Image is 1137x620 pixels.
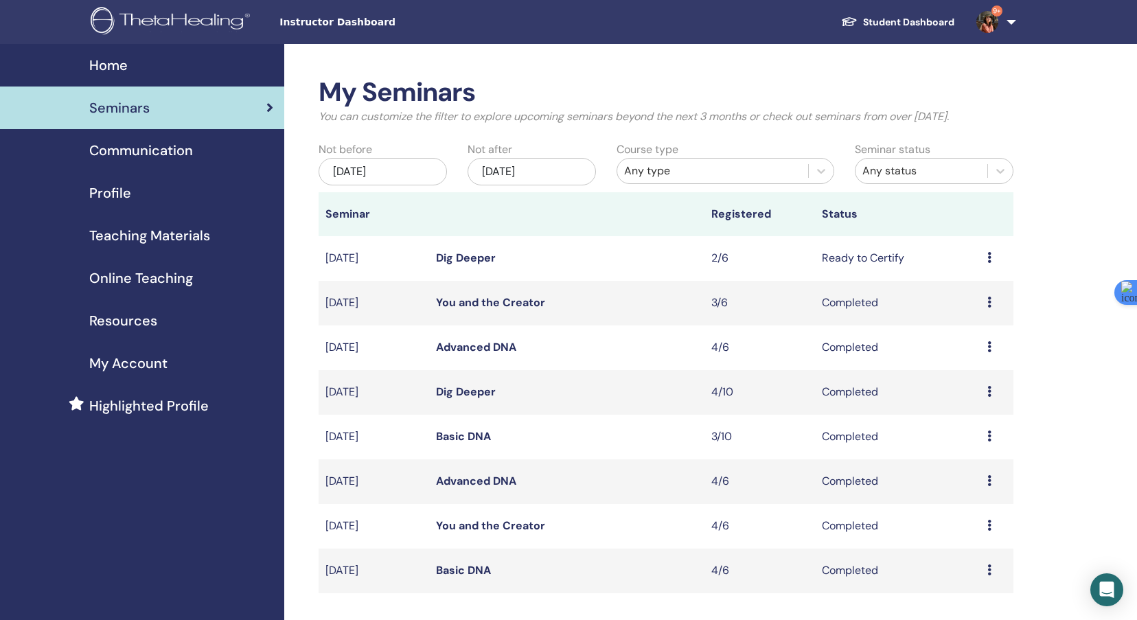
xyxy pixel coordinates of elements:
a: Dig Deeper [436,384,496,399]
h2: My Seminars [319,77,1013,108]
span: Home [89,55,128,76]
span: Teaching Materials [89,225,210,246]
img: logo.png [91,7,255,38]
td: [DATE] [319,415,429,459]
td: Completed [815,549,980,593]
th: Registered [704,192,815,236]
td: Ready to Certify [815,236,980,281]
a: Advanced DNA [436,474,516,488]
td: Completed [815,459,980,504]
td: Completed [815,370,980,415]
td: 4/6 [704,504,815,549]
img: graduation-cap-white.svg [841,16,858,27]
td: [DATE] [319,459,429,504]
span: Highlighted Profile [89,395,209,416]
div: Any status [862,163,980,179]
span: Profile [89,183,131,203]
div: [DATE] [468,158,596,185]
td: 3/10 [704,415,815,459]
td: [DATE] [319,236,429,281]
label: Not after [468,141,512,158]
td: 2/6 [704,236,815,281]
a: You and the Creator [436,518,545,533]
td: 4/6 [704,325,815,370]
a: Student Dashboard [830,10,965,35]
label: Seminar status [855,141,930,158]
label: Not before [319,141,372,158]
td: [DATE] [319,504,429,549]
span: Resources [89,310,157,331]
td: Completed [815,415,980,459]
span: Seminars [89,97,150,118]
td: 4/6 [704,549,815,593]
td: [DATE] [319,549,429,593]
td: 4/10 [704,370,815,415]
div: Open Intercom Messenger [1090,573,1123,606]
th: Status [815,192,980,236]
td: Completed [815,325,980,370]
span: Communication [89,140,193,161]
th: Seminar [319,192,429,236]
td: Completed [815,281,980,325]
a: Basic DNA [436,429,491,444]
td: [DATE] [319,325,429,370]
a: You and the Creator [436,295,545,310]
span: My Account [89,353,168,374]
td: 3/6 [704,281,815,325]
div: Any type [624,163,801,179]
p: You can customize the filter to explore upcoming seminars beyond the next 3 months or check out s... [319,108,1013,125]
label: Course type [617,141,678,158]
span: Online Teaching [89,268,193,288]
img: default.jpg [976,11,998,33]
span: 9+ [991,5,1002,16]
a: Basic DNA [436,563,491,577]
td: 4/6 [704,459,815,504]
td: [DATE] [319,281,429,325]
a: Advanced DNA [436,340,516,354]
td: Completed [815,504,980,549]
div: [DATE] [319,158,447,185]
span: Instructor Dashboard [279,15,485,30]
td: [DATE] [319,370,429,415]
a: Dig Deeper [436,251,496,265]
